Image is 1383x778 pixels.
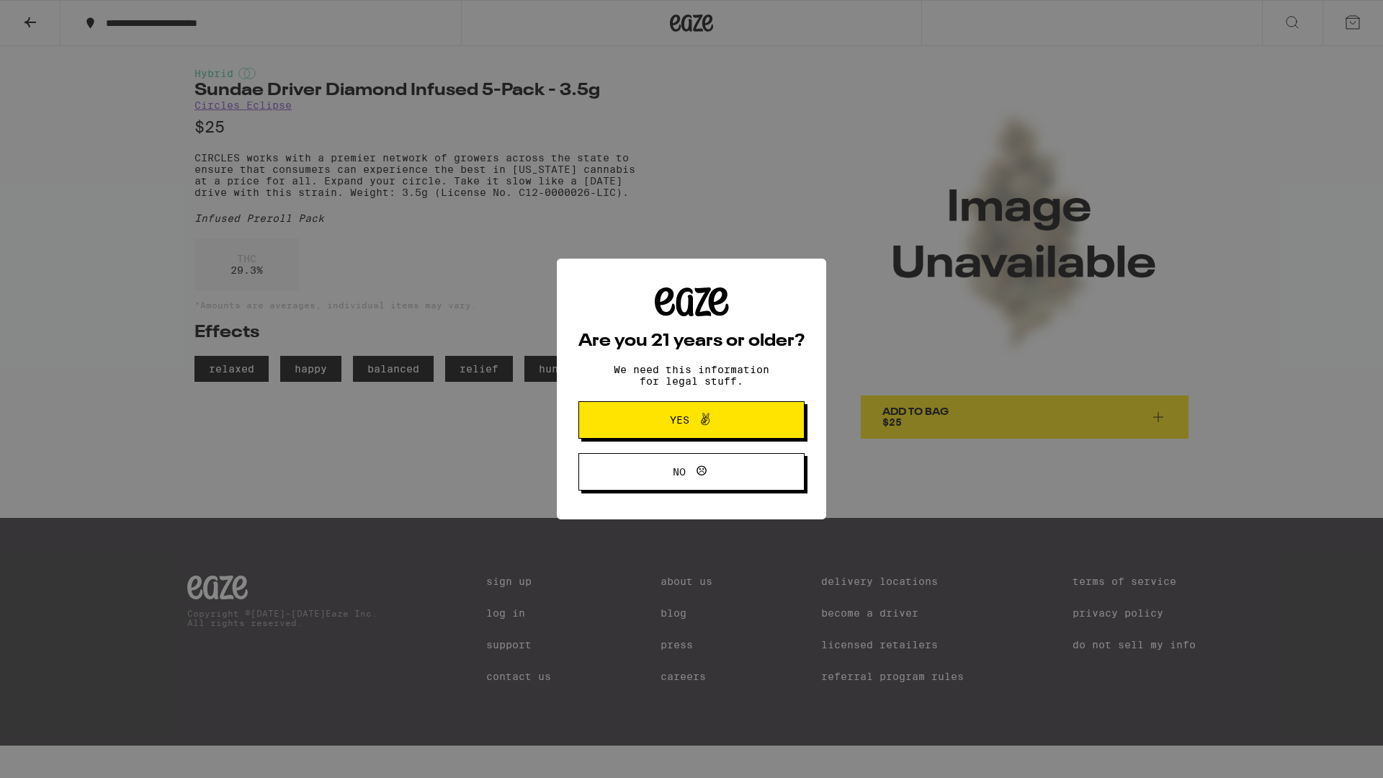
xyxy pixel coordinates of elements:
[578,401,805,439] button: Yes
[578,453,805,491] button: No
[601,364,782,387] p: We need this information for legal stuff.
[673,467,686,477] span: No
[670,415,689,425] span: Yes
[578,333,805,350] h2: Are you 21 years or older?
